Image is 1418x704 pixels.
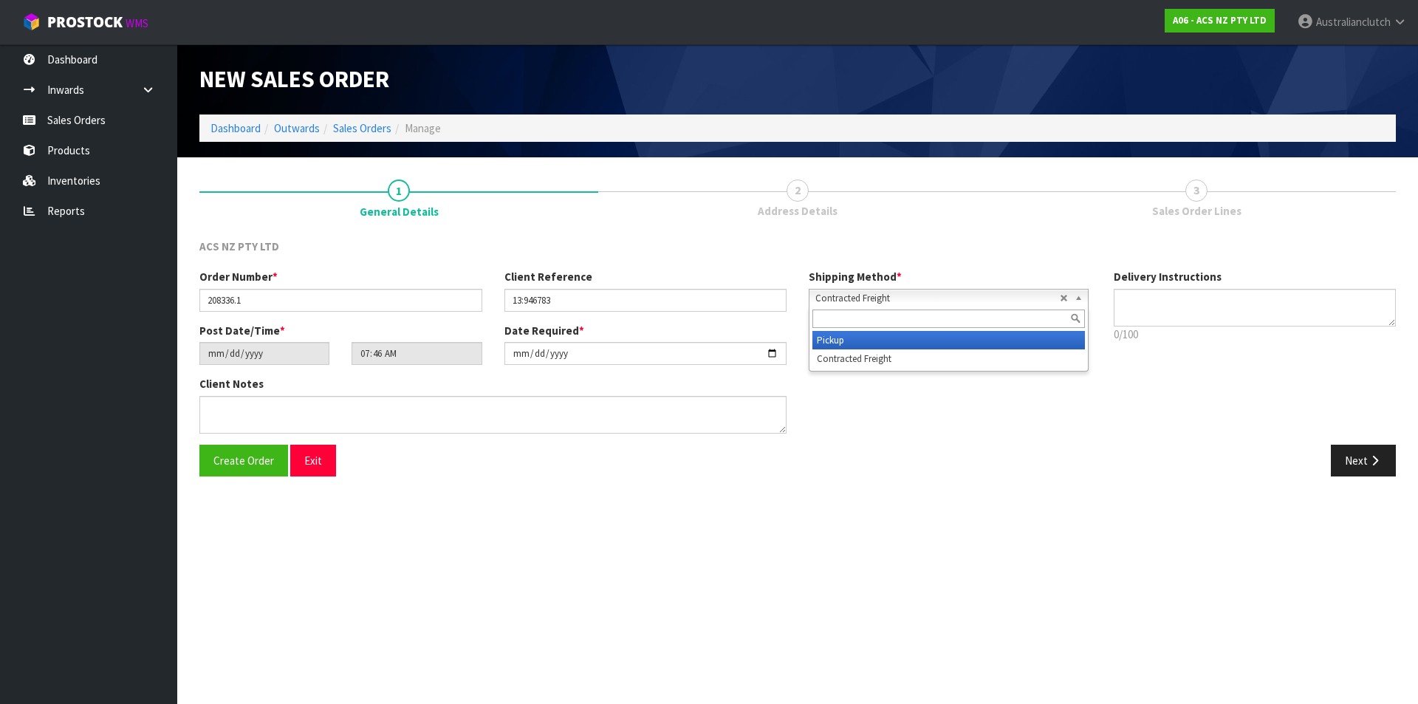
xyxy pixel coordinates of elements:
[1114,327,1397,342] p: 0/100
[199,289,482,312] input: Order Number
[1114,269,1222,284] label: Delivery Instructions
[815,290,1060,307] span: Contracted Freight
[360,204,439,219] span: General Details
[199,228,1396,488] span: General Details
[758,203,838,219] span: Address Details
[388,180,410,202] span: 1
[199,64,389,94] span: New Sales Order
[199,323,285,338] label: Post Date/Time
[210,121,261,135] a: Dashboard
[290,445,336,476] button: Exit
[812,331,1085,349] li: Pickup
[1331,445,1396,476] button: Next
[199,376,264,392] label: Client Notes
[22,13,41,31] img: cube-alt.png
[274,121,320,135] a: Outwards
[809,269,902,284] label: Shipping Method
[199,445,288,476] button: Create Order
[126,16,148,30] small: WMS
[405,121,441,135] span: Manage
[787,180,809,202] span: 2
[199,269,278,284] label: Order Number
[199,239,279,253] span: ACS NZ PTY LTD
[1316,15,1391,29] span: Australianclutch
[504,323,584,338] label: Date Required
[213,454,274,468] span: Create Order
[333,121,391,135] a: Sales Orders
[504,289,787,312] input: Client Reference
[1152,203,1241,219] span: Sales Order Lines
[504,269,592,284] label: Client Reference
[812,349,1085,368] li: Contracted Freight
[1185,180,1208,202] span: 3
[47,13,123,32] span: ProStock
[1173,14,1267,27] strong: A06 - ACS NZ PTY LTD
